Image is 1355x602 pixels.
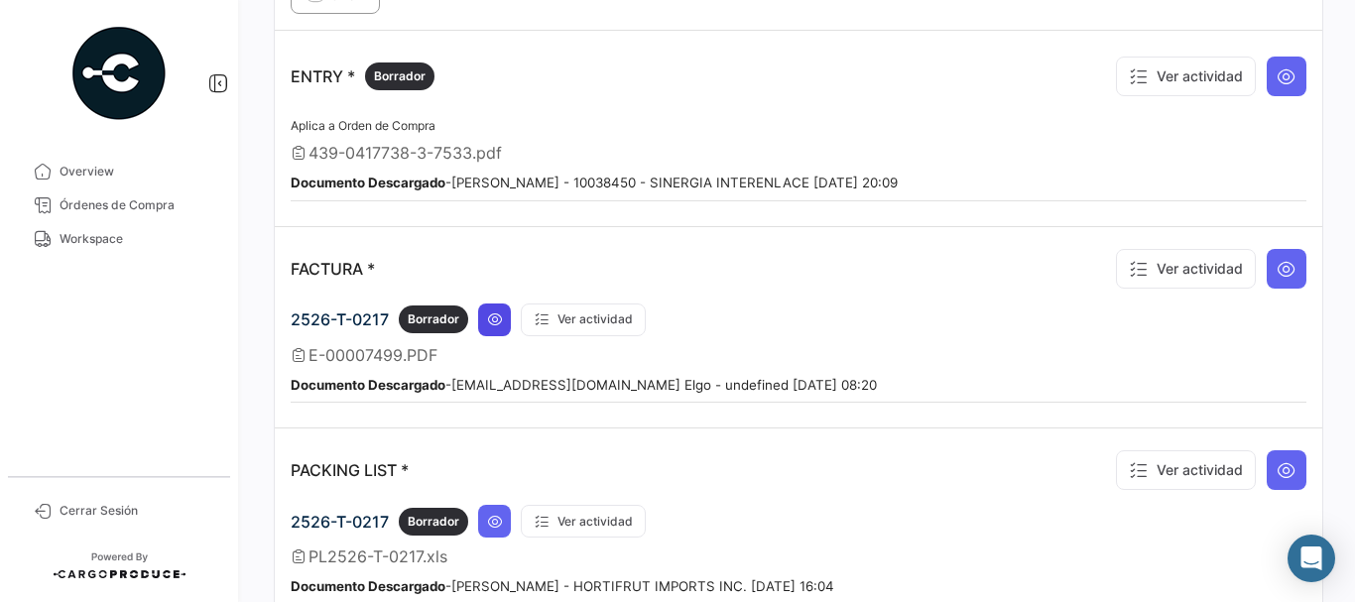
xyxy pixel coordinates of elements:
small: - [PERSON_NAME] - 10038450 - SINERGIA INTERENLACE [DATE] 20:09 [291,175,898,190]
button: Ver actividad [1116,249,1256,289]
button: Ver actividad [1116,57,1256,96]
a: Workspace [16,222,222,256]
span: Aplica a Orden de Compra [291,118,435,133]
b: Documento Descargado [291,377,445,393]
span: E-00007499.PDF [308,345,437,365]
button: Ver actividad [521,505,646,538]
small: - [PERSON_NAME] - HORTIFRUT IMPORTS INC. [DATE] 16:04 [291,578,834,594]
p: PACKING LIST * [291,460,409,480]
span: 2526-T-0217 [291,512,389,532]
b: Documento Descargado [291,175,445,190]
div: Abrir Intercom Messenger [1288,535,1335,582]
span: Borrador [408,513,459,531]
img: powered-by.png [69,24,169,123]
span: PL2526-T-0217.xls [308,546,447,566]
span: Borrador [408,310,459,328]
span: 439-0417738-3-7533.pdf [308,143,502,163]
p: FACTURA * [291,259,375,279]
a: Overview [16,155,222,188]
b: Documento Descargado [291,578,445,594]
p: ENTRY * [291,62,434,90]
span: Borrador [374,67,426,85]
span: Overview [60,163,214,181]
small: - [EMAIL_ADDRESS][DOMAIN_NAME] Elgo - undefined [DATE] 08:20 [291,377,877,393]
span: Workspace [60,230,214,248]
span: 2526-T-0217 [291,309,389,329]
span: Órdenes de Compra [60,196,214,214]
a: Órdenes de Compra [16,188,222,222]
button: Ver actividad [1116,450,1256,490]
span: Cerrar Sesión [60,502,214,520]
button: Ver actividad [521,303,646,336]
